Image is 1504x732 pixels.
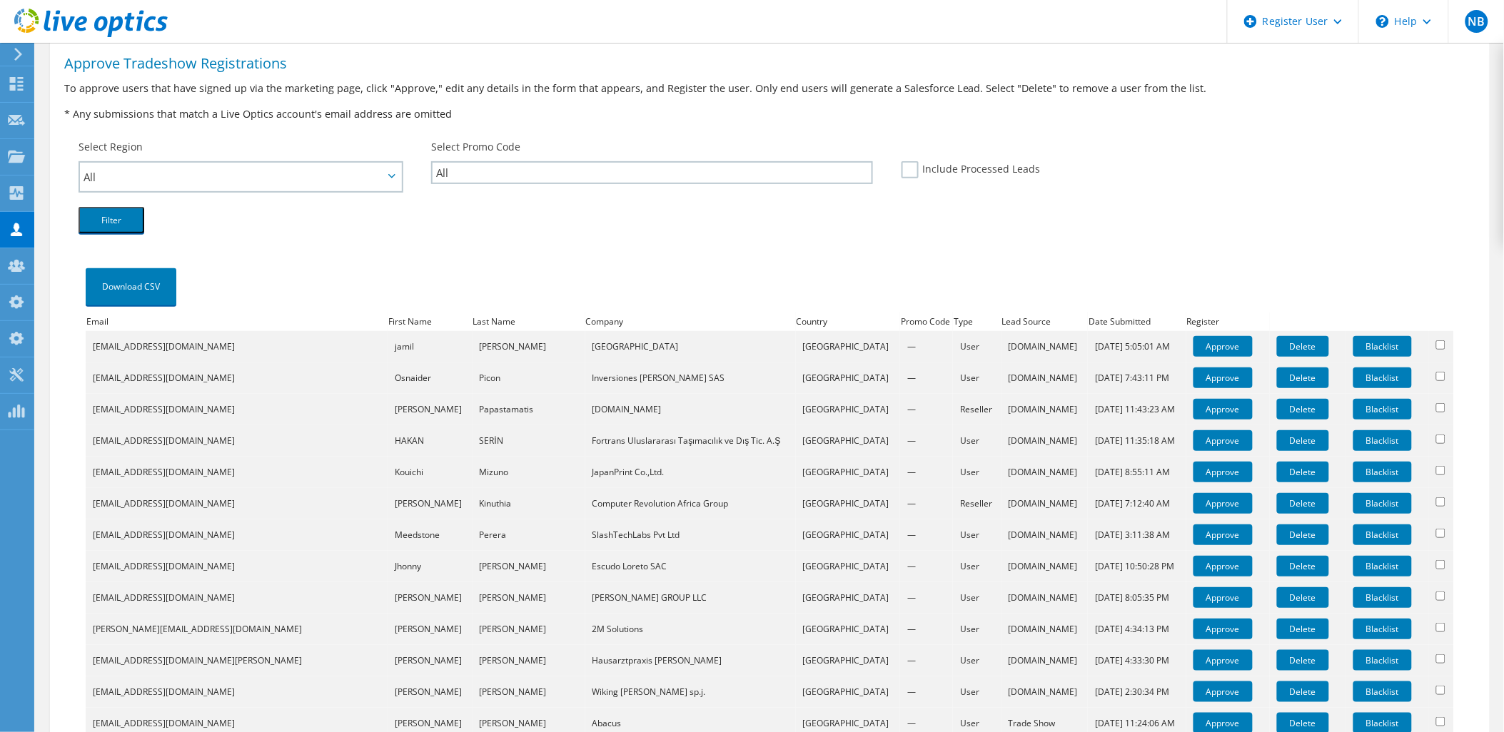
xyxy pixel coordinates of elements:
td: [DATE] 2:30:34 PM [1088,676,1186,708]
p: * Any submissions that match a Live Optics account's email address are omitted [64,106,1475,122]
td: [EMAIL_ADDRESS][DOMAIN_NAME] [86,394,388,425]
label: Include Processed Leads [902,161,1040,178]
a: Blacklist [1353,619,1412,639]
a: Blacklist [1353,524,1412,545]
td: — [900,488,953,519]
td: [PERSON_NAME] [473,331,585,362]
td: SERİN [473,425,585,457]
td: Mizuno [473,457,585,488]
td: [GEOGRAPHIC_DATA] [796,614,901,645]
a: Blacklist [1353,493,1412,514]
td: Reseller [953,394,1001,425]
td: [GEOGRAPHIC_DATA] [796,519,901,551]
th: Company [585,312,796,331]
td: [DOMAIN_NAME] [1001,519,1089,551]
a: Delete [1277,681,1329,702]
td: [GEOGRAPHIC_DATA] [796,645,901,676]
a: Blacklist [1353,367,1412,388]
td: User [953,645,1001,676]
td: Papastamatis [473,394,585,425]
td: Inversiones [PERSON_NAME] SAS [585,362,796,394]
a: Delete [1277,399,1329,420]
td: [DOMAIN_NAME] [1001,645,1089,676]
td: User [953,582,1001,614]
td: [DATE] 11:43:23 AM [1088,394,1186,425]
td: — [900,614,953,645]
td: [DOMAIN_NAME] [1001,331,1089,362]
td: [PERSON_NAME] [388,394,473,425]
td: [GEOGRAPHIC_DATA] [796,457,901,488]
td: User [953,331,1001,362]
td: [DATE] 4:33:30 PM [1088,645,1186,676]
td: [EMAIL_ADDRESS][DOMAIN_NAME] [86,551,388,582]
td: Fortrans Uluslararası Taşımacılık ve Dış Tic. A.Ş [585,425,796,457]
td: JapanPrint Co.,Ltd. [585,457,796,488]
td: [PERSON_NAME][EMAIL_ADDRESS][DOMAIN_NAME] [86,614,388,645]
a: Delete [1277,619,1329,639]
svg: \n [1376,15,1389,28]
a: Approve [1193,681,1253,702]
a: Blacklist [1353,336,1412,357]
td: Picon [473,362,585,394]
a: Approve [1193,399,1253,420]
a: Blacklist [1353,399,1412,420]
h1: Approve Tradeshow Registrations [64,56,1468,71]
td: [DOMAIN_NAME] [1001,551,1089,582]
a: Delete [1277,462,1329,482]
td: — [900,425,953,457]
a: Delete [1277,587,1329,608]
td: HAKAN [388,425,473,457]
span: NB [1465,10,1488,33]
td: Jhonny [388,551,473,582]
td: User [953,457,1001,488]
th: Type [953,312,1001,331]
a: Blacklist [1353,650,1412,671]
a: Delete [1277,556,1329,576]
td: [PERSON_NAME] [473,676,585,708]
td: [DATE] 7:43:11 PM [1088,362,1186,394]
a: Approve [1193,619,1253,639]
td: — [900,645,953,676]
td: [GEOGRAPHIC_DATA] [796,425,901,457]
a: Blacklist [1353,462,1412,482]
td: Escudo Loreto SAC [585,551,796,582]
td: — [900,362,953,394]
td: [PERSON_NAME] [388,582,473,614]
td: [PERSON_NAME] [388,645,473,676]
th: Email [86,312,388,331]
td: User [953,676,1001,708]
a: Delete [1277,650,1329,671]
td: [PERSON_NAME] [388,676,473,708]
td: 2M Solutions [585,614,796,645]
td: [PERSON_NAME] [473,614,585,645]
td: Perera [473,519,585,551]
label: Select Promo Code [431,140,520,154]
td: [EMAIL_ADDRESS][DOMAIN_NAME] [86,425,388,457]
a: Approve [1193,367,1253,388]
td: — [900,582,953,614]
td: [EMAIL_ADDRESS][DOMAIN_NAME][PERSON_NAME] [86,645,388,676]
a: Blacklist [1353,556,1412,576]
td: [DOMAIN_NAME] [585,394,796,425]
td: [EMAIL_ADDRESS][DOMAIN_NAME] [86,582,388,614]
td: [DOMAIN_NAME] [1001,362,1089,394]
a: Approve [1193,556,1253,576]
td: [DOMAIN_NAME] [1001,425,1089,457]
td: [GEOGRAPHIC_DATA] [585,331,796,362]
td: — [900,551,953,582]
td: Osnaider [388,362,473,394]
td: [DOMAIN_NAME] [1001,676,1089,708]
td: [PERSON_NAME] GROUP LLC [585,582,796,614]
th: Date Submitted [1088,312,1186,331]
td: [DATE] 8:55:11 AM [1088,457,1186,488]
a: Download CSV [86,268,176,305]
a: Delete [1277,367,1329,388]
td: SlashTechLabs Pvt Ltd [585,519,796,551]
td: jamil [388,331,473,362]
a: Delete [1277,430,1329,451]
td: User [953,362,1001,394]
p: To approve users that have signed up via the marketing page, click "Approve," edit any details in... [64,81,1475,96]
td: User [953,425,1001,457]
label: Select Region [79,140,143,154]
td: [EMAIL_ADDRESS][DOMAIN_NAME] [86,519,388,551]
